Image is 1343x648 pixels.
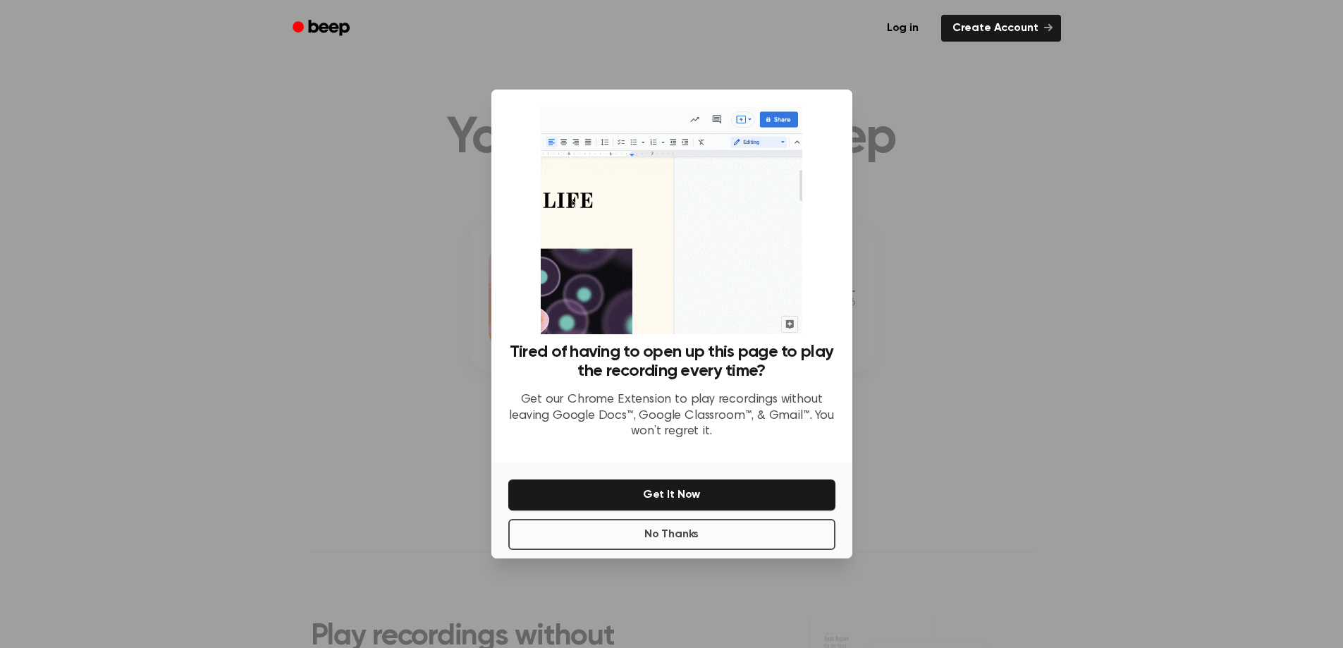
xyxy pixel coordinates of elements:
a: Beep [283,15,362,42]
h3: Tired of having to open up this page to play the recording every time? [508,343,835,381]
a: Log in [873,12,933,44]
button: No Thanks [508,519,835,550]
p: Get our Chrome Extension to play recordings without leaving Google Docs™, Google Classroom™, & Gm... [508,392,835,440]
button: Get It Now [508,479,835,511]
img: Beep extension in action [541,106,802,334]
a: Create Account [941,15,1061,42]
